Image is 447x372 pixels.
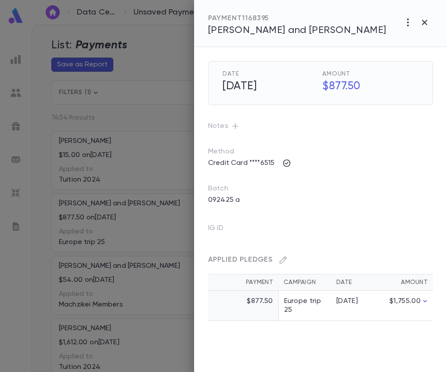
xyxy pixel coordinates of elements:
p: 092425 a [203,193,245,207]
th: Campaign [278,274,331,291]
p: IG ID [208,221,238,239]
h5: [DATE] [217,77,319,96]
p: Method [208,147,252,156]
th: Amount [375,274,433,291]
div: PAYMENT 1168395 [208,14,386,23]
h5: $877.50 [317,77,418,96]
p: Notes [208,119,433,133]
th: Date [331,274,375,291]
th: Payment [208,274,278,291]
span: Date [223,70,319,77]
span: [PERSON_NAME] and [PERSON_NAME] [208,26,386,35]
span: Applied Pledges [208,256,273,263]
div: [DATE] [336,297,370,306]
td: Europe trip 25 [278,291,331,321]
td: $877.50 [208,291,278,321]
p: Credit Card ****6515 [203,156,280,170]
p: Batch [208,184,433,193]
span: Amount [322,70,418,77]
td: $1,755.00 [375,291,433,321]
